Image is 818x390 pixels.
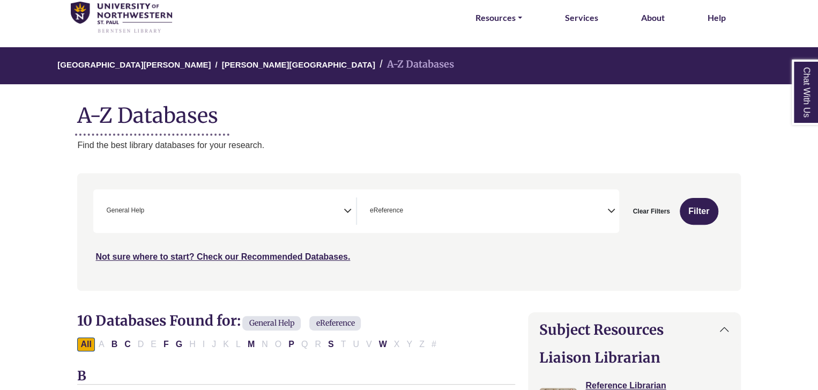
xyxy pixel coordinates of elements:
button: Clear Filters [626,198,676,225]
li: eReference [366,205,403,216]
button: Subject Resources [529,313,740,347]
a: Reference Librarian [585,381,666,390]
p: Find the best library databases for your research. [77,138,740,152]
img: library_home [71,2,172,34]
button: Filter Results P [285,337,298,351]
div: Alpha-list to filter by first letter of database name [77,339,440,348]
span: eReference [309,316,361,330]
button: Filter Results F [160,337,172,351]
textarea: Search [146,208,151,216]
h2: Liaison Librarian [539,349,729,366]
a: [PERSON_NAME][GEOGRAPHIC_DATA] [222,58,375,69]
button: Submit for Search Results [680,198,718,225]
span: 10 Databases Found for: [77,312,240,329]
a: About [641,11,665,25]
a: Services [565,11,598,25]
button: All [77,337,94,351]
a: Resources [475,11,522,25]
button: Filter Results G [173,337,185,351]
a: Help [708,11,726,25]
span: eReference [370,205,403,216]
button: Filter Results S [325,337,337,351]
textarea: Search [405,208,410,216]
a: Not sure where to start? Check our Recommended Databases. [95,252,350,261]
a: [GEOGRAPHIC_DATA][PERSON_NAME] [57,58,211,69]
button: Filter Results W [375,337,390,351]
span: General Help [242,316,301,330]
button: Filter Results B [108,337,121,351]
button: Filter Results C [121,337,134,351]
nav: Search filters [77,173,740,290]
nav: breadcrumb [77,47,740,84]
button: Filter Results M [244,337,258,351]
h1: A-Z Databases [77,95,740,128]
span: General Help [106,205,144,216]
h3: B [77,369,515,385]
li: General Help [102,205,144,216]
li: A-Z Databases [375,57,454,72]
